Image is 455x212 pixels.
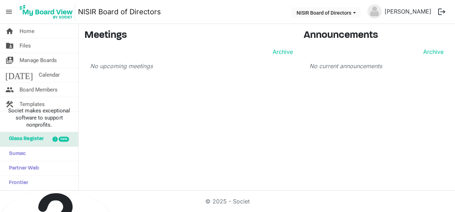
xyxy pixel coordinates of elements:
[20,39,31,53] span: Files
[20,82,58,97] span: Board Members
[3,107,75,128] span: Societ makes exceptional software to support nonprofits.
[270,47,293,56] a: Archive
[5,132,44,146] span: Glass Register
[39,68,60,82] span: Calendar
[434,4,449,19] button: logout
[5,97,14,111] span: construction
[84,30,293,42] h3: Meetings
[304,30,450,42] h3: Announcements
[5,147,26,161] span: Sumac
[420,47,444,56] a: Archive
[5,82,14,97] span: people
[5,39,14,53] span: folder_shared
[5,176,28,190] span: Frontier
[20,97,45,111] span: Templates
[78,5,161,19] a: NISIR Board of Directors
[5,24,14,38] span: home
[18,3,78,21] a: My Board View Logo
[292,7,361,17] button: NISIR Board of Directors dropdownbutton
[309,62,444,70] p: No current announcements
[90,62,293,70] p: No upcoming meetings
[2,5,16,19] span: menu
[5,161,39,176] span: Partner Web
[59,137,69,142] div: new
[20,53,57,67] span: Manage Boards
[205,198,250,205] a: © 2025 - Societ
[20,24,34,38] span: Home
[5,68,33,82] span: [DATE]
[5,53,14,67] span: switch_account
[367,4,382,19] img: no-profile-picture.svg
[18,3,75,21] img: My Board View Logo
[382,4,434,19] a: [PERSON_NAME]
